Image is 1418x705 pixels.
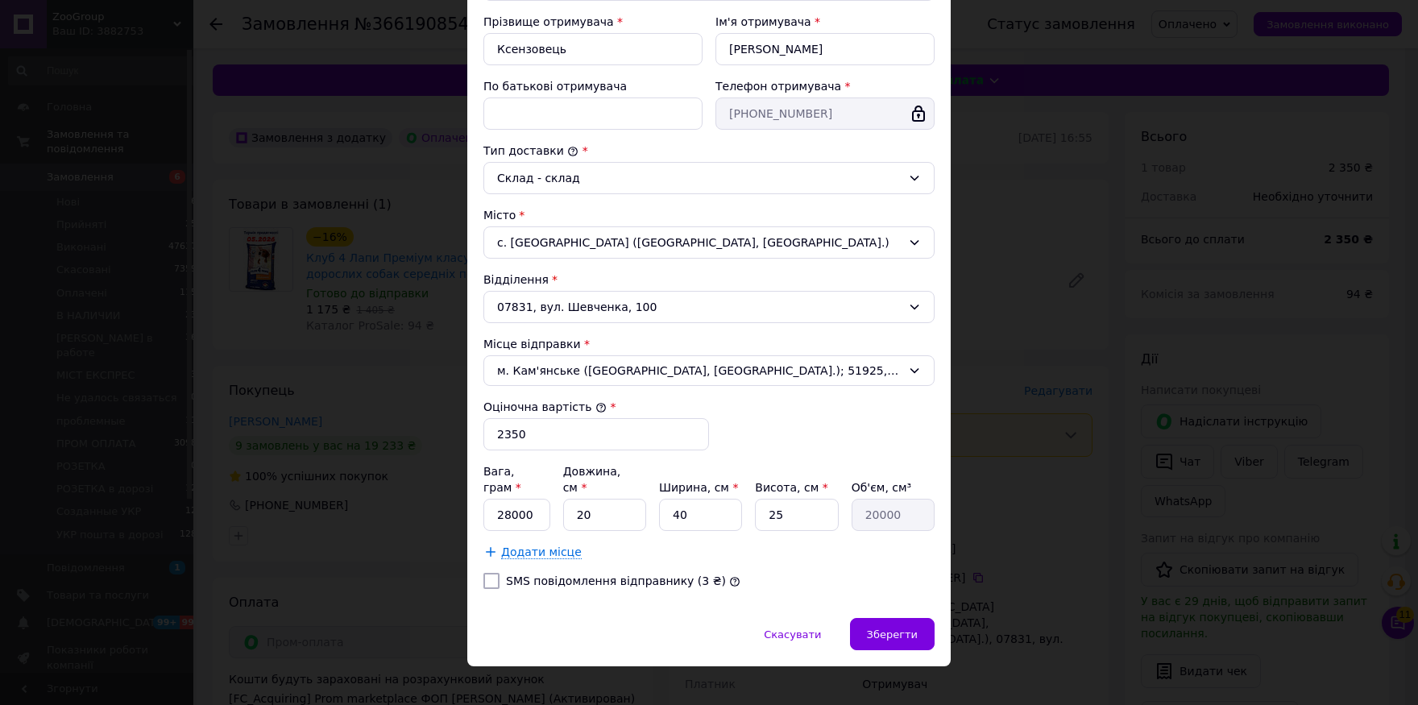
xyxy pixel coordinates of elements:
label: Вага, грам [483,465,521,494]
label: SMS повідомлення відправнику (3 ₴) [506,574,726,587]
span: Скасувати [764,628,821,641]
label: Прізвище отримувача [483,15,614,28]
span: м. Кам'янське ([GEOGRAPHIC_DATA], [GEOGRAPHIC_DATA].); 51925, просп. [STREET_ADDRESS] [497,363,902,379]
div: Тип доставки [483,143,935,159]
div: Місце відправки [483,336,935,352]
label: Телефон отримувача [715,80,841,93]
div: 07831, вул. Шевченка, 100 [483,291,935,323]
div: Об'єм, см³ [852,479,935,496]
div: с. [GEOGRAPHIC_DATA] ([GEOGRAPHIC_DATA], [GEOGRAPHIC_DATA].) [483,226,935,259]
label: По батькові отримувача [483,80,627,93]
div: Місто [483,207,935,223]
span: Додати місце [501,545,582,559]
div: Склад - склад [497,169,902,187]
label: Оціночна вартість [483,400,607,413]
input: +380 [715,97,935,130]
span: Зберегти [867,628,918,641]
label: Висота, см [755,481,827,494]
label: Ім'я отримувача [715,15,811,28]
label: Довжина, см [563,465,621,494]
label: Ширина, см [659,481,738,494]
div: Відділення [483,272,935,288]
